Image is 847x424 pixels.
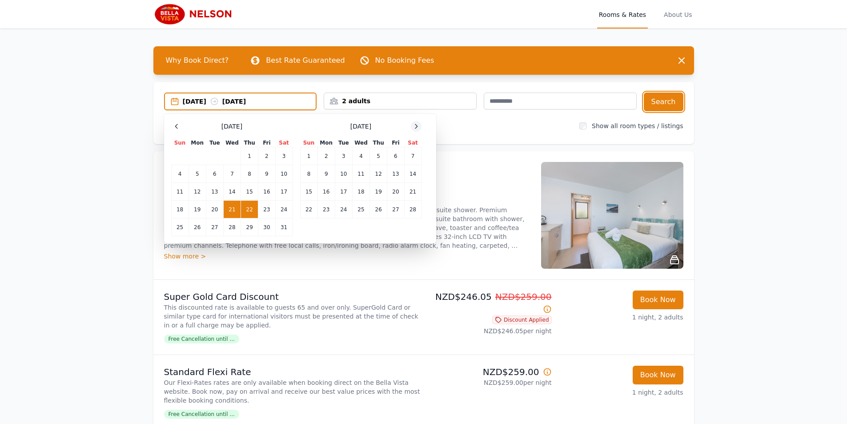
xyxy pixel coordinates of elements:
[223,165,241,183] td: 7
[495,291,552,302] span: NZD$259.00
[258,139,275,147] th: Fri
[275,201,293,218] td: 24
[241,183,258,201] td: 15
[171,139,189,147] th: Sun
[171,218,189,236] td: 25
[300,139,317,147] th: Sun
[164,303,420,330] p: This discounted rate is available to guests 65 and over only. SuperGold Card or similar type card...
[300,147,317,165] td: 1
[387,139,404,147] th: Fri
[335,139,352,147] th: Tue
[164,291,420,303] p: Super Gold Card Discount
[633,291,683,309] button: Book Now
[404,165,421,183] td: 14
[317,165,335,183] td: 9
[189,165,206,183] td: 5
[370,201,387,218] td: 26
[189,139,206,147] th: Mon
[427,366,552,378] p: NZD$259.00
[171,201,189,218] td: 18
[183,97,316,106] div: [DATE] [DATE]
[241,139,258,147] th: Thu
[592,122,683,129] label: Show all room types / listings
[300,183,317,201] td: 15
[223,139,241,147] th: Wed
[370,165,387,183] td: 12
[171,183,189,201] td: 11
[266,55,345,66] p: Best Rate Guaranteed
[241,201,258,218] td: 22
[559,388,683,397] p: 1 night, 2 adults
[206,201,223,218] td: 20
[427,378,552,387] p: NZD$259.00 per night
[189,218,206,236] td: 26
[275,165,293,183] td: 10
[189,183,206,201] td: 12
[275,147,293,165] td: 3
[387,165,404,183] td: 13
[258,201,275,218] td: 23
[241,147,258,165] td: 1
[189,201,206,218] td: 19
[404,139,421,147] th: Sat
[258,183,275,201] td: 16
[352,201,369,218] td: 25
[317,183,335,201] td: 16
[275,218,293,236] td: 31
[350,122,371,131] span: [DATE]
[317,147,335,165] td: 2
[241,218,258,236] td: 29
[164,366,420,378] p: Standard Flexi Rate
[275,183,293,201] td: 17
[644,93,683,111] button: Search
[352,139,369,147] th: Wed
[335,165,352,183] td: 10
[404,147,421,165] td: 7
[206,218,223,236] td: 27
[153,4,239,25] img: Bella Vista Motel Nelson
[335,183,352,201] td: 17
[300,165,317,183] td: 8
[221,122,242,131] span: [DATE]
[171,165,189,183] td: 4
[404,183,421,201] td: 21
[206,165,223,183] td: 6
[370,183,387,201] td: 19
[223,183,241,201] td: 14
[370,139,387,147] th: Thu
[223,201,241,218] td: 21
[352,183,369,201] td: 18
[275,139,293,147] th: Sat
[387,201,404,218] td: 27
[370,147,387,165] td: 5
[404,201,421,218] td: 28
[258,218,275,236] td: 30
[387,147,404,165] td: 6
[559,313,683,322] p: 1 night, 2 adults
[317,201,335,218] td: 23
[387,183,404,201] td: 20
[206,183,223,201] td: 13
[159,52,236,69] span: Why Book Direct?
[324,97,476,105] div: 2 adults
[335,201,352,218] td: 24
[164,378,420,405] p: Our Flexi-Rates rates are only available when booking direct on the Bella Vista website. Book now...
[241,165,258,183] td: 8
[258,165,275,183] td: 9
[492,315,552,324] span: Discount Applied
[164,252,530,261] div: Show more >
[427,291,552,315] p: NZD$246.05
[317,139,335,147] th: Mon
[206,139,223,147] th: Tue
[352,165,369,183] td: 11
[633,366,683,384] button: Book Now
[223,218,241,236] td: 28
[300,201,317,218] td: 22
[375,55,434,66] p: No Booking Fees
[164,410,239,419] span: Free Cancellation until ...
[258,147,275,165] td: 2
[352,147,369,165] td: 4
[335,147,352,165] td: 3
[164,335,239,343] span: Free Cancellation until ...
[427,327,552,335] p: NZD$246.05 per night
